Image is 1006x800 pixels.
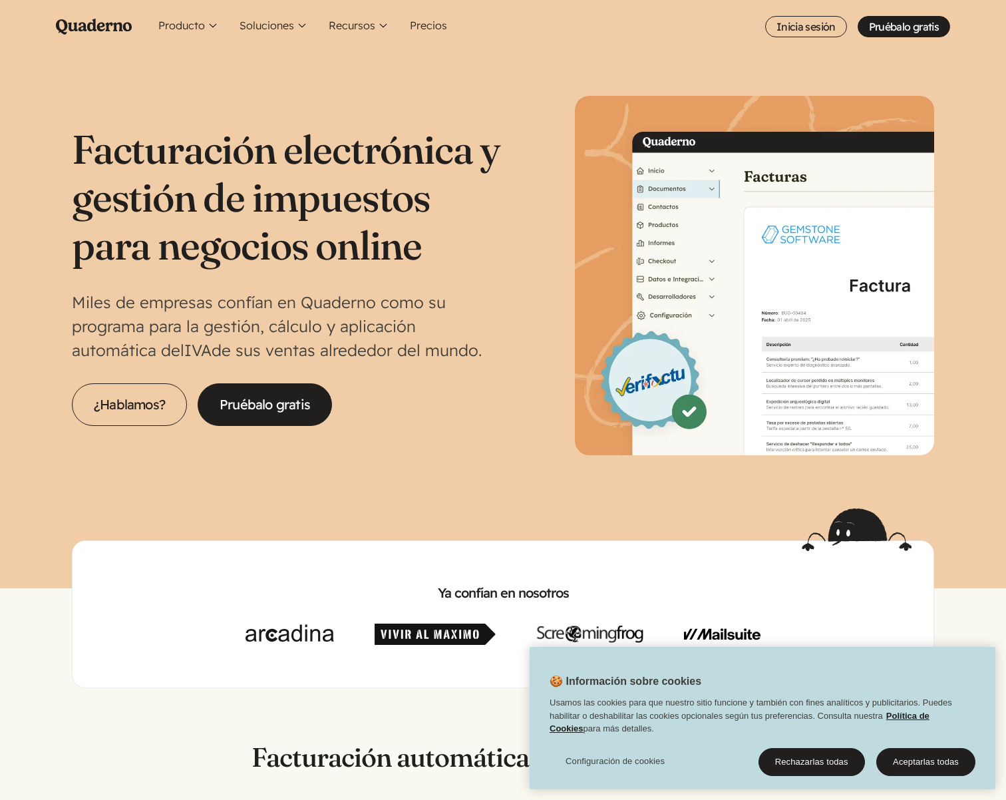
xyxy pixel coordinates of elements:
p: Miles de empresas confían en Quaderno como su programa para la gestión, cálculo y aplicación auto... [72,290,503,362]
div: Cookie banner [530,647,995,789]
img: Vivir al Máximo [375,624,496,645]
p: Facturación automática y compatible con… [72,741,934,773]
abbr: Impuesto sobre el Valor Añadido [184,340,212,360]
div: 🍪 Información sobre cookies [530,647,995,789]
img: Screaming Frog [537,624,643,645]
a: Pruébalo gratis [858,16,950,37]
img: Mailsuite [684,624,760,645]
a: Inicia sesión [765,16,847,37]
h1: Facturación electrónica y gestión de impuestos para negocios online [72,125,503,269]
img: Interfaz de Quaderno mostrando la página Factura con el distintivo Verifactu [575,96,934,455]
a: Pruébalo gratis [198,383,332,426]
h2: Ya confían en nosotros [94,584,912,602]
div: Usamos las cookies para que nuestro sitio funcione y también con fines analíticos y publicitarios... [530,696,995,742]
button: Configuración de cookies [550,748,681,775]
button: Aceptarlas todas [876,748,975,776]
a: Política de Cookies [550,710,929,733]
button: Rechazarlas todas [758,748,865,776]
a: ¿Hablamos? [72,383,187,426]
h2: 🍪 Información sobre cookies [530,674,701,696]
img: Arcadina.com [246,624,334,645]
